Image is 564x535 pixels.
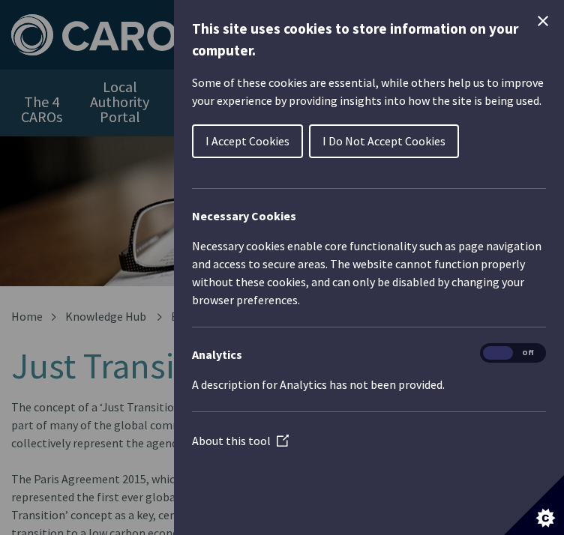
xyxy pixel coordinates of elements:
[192,207,546,225] h2: Necessary Cookies
[205,133,289,148] span: I Accept Cookies
[322,133,445,148] span: I Do Not Accept Cookies
[192,345,546,363] h3: Analytics
[192,18,546,61] h1: This site uses cookies to store information on your computer.
[309,124,459,158] button: I Do Not Accept Cookies
[192,375,546,393] p: A description for Analytics has not been provided.
[483,346,513,360] span: On
[192,124,303,158] button: I Accept Cookies
[192,73,546,109] p: Some of these cookies are essential, while others help us to improve your experience by providing...
[192,433,289,448] a: About this tool
[513,346,543,360] span: Off
[192,237,546,309] p: Necessary cookies enable core functionality such as page navigation and access to secure areas. T...
[504,475,564,535] button: Set cookie preferences
[534,12,552,30] button: Close Cookie Control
